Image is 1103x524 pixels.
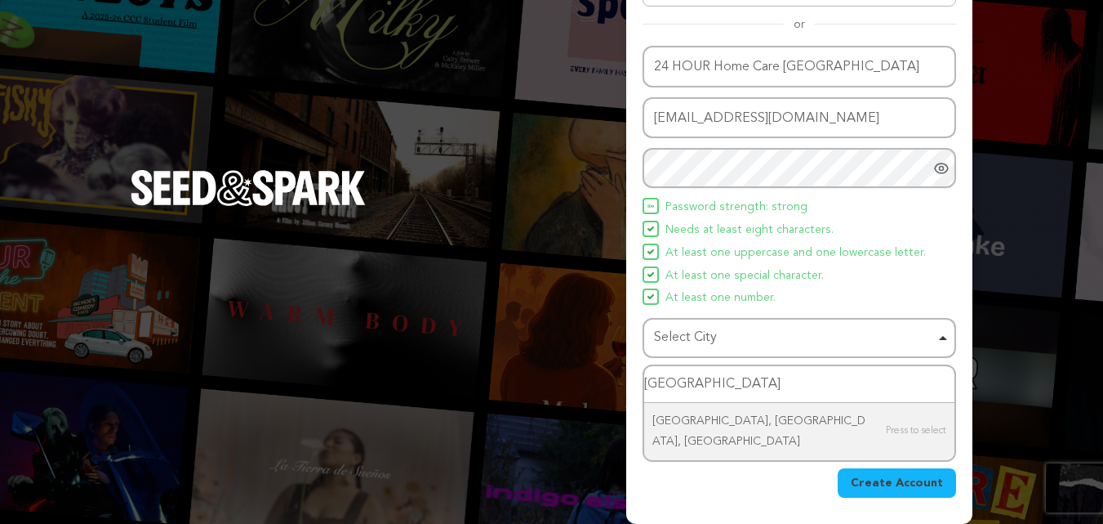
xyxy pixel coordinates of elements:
[647,293,654,300] img: Seed&Spark Icon
[644,366,954,403] input: Select City
[654,326,935,350] div: Select City
[643,46,956,87] input: Name
[131,170,366,206] img: Seed&Spark Logo
[665,221,834,240] span: Needs at least eight characters.
[665,289,776,308] span: At least one number.
[647,271,654,278] img: Seed&Spark Icon
[665,198,807,217] span: Password strength: strong
[647,203,654,209] img: Seed&Spark Icon
[644,403,954,460] div: [GEOGRAPHIC_DATA], [GEOGRAPHIC_DATA], [GEOGRAPHIC_DATA]
[647,249,654,255] img: Seed&Spark Icon
[131,170,366,239] a: Seed&Spark Homepage
[647,226,654,232] img: Seed&Spark Icon
[665,244,926,263] span: At least one uppercase and one lowercase letter.
[933,160,950,177] a: Show password as plain text. Warning: this will display your password on the screen.
[643,97,956,139] input: Email address
[665,266,824,286] span: At least one special character.
[838,468,956,498] button: Create Account
[784,16,815,33] span: or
